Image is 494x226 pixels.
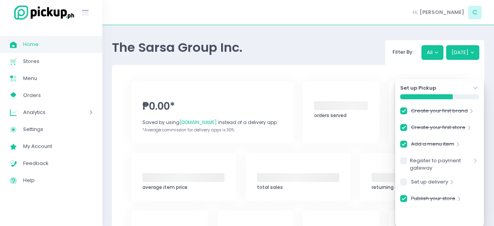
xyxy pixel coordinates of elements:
a: Register to payment gateway [410,157,472,172]
a: Create your first store [411,124,465,134]
span: ₱0.00* [142,99,282,114]
img: logo [10,4,75,21]
a: Publish your store [411,195,455,205]
span: Orders [23,90,93,100]
span: Feedback [23,158,93,168]
span: Home [23,39,93,49]
span: Filter By: [390,48,416,56]
a: ‌total sales [246,153,351,201]
span: *Average commission for delivery apps is 30% [142,127,234,133]
span: Stores [23,56,93,66]
a: ‌orders [389,81,465,143]
div: Saved by using instead of a delivery app [142,119,282,126]
a: Create your first brand [411,107,468,117]
span: ‌ [372,173,454,182]
span: [DOMAIN_NAME] [179,119,217,126]
span: ‌ [142,173,225,182]
span: Analytics [23,107,68,117]
a: ‌orders served [303,81,379,143]
button: All [421,45,444,60]
span: Help [23,175,93,185]
span: Menu [23,73,93,83]
span: average item price [142,184,188,190]
a: Set up delivery [411,178,448,189]
span: returning customers [372,184,421,190]
span: My Account [23,141,93,151]
span: [PERSON_NAME] [420,8,464,16]
a: Add a menu item [411,140,454,151]
a: ‌returning customers [360,153,465,201]
button: [DATE] [446,45,480,60]
span: Hi, [413,8,418,16]
span: C [468,6,482,19]
a: ‌average item price [131,153,236,201]
strong: Set up Pickup [400,84,436,92]
span: ‌ [314,101,368,110]
span: total sales [257,184,283,190]
span: Settings [23,124,93,134]
span: orders served [314,112,347,119]
span: The Sarsa Group Inc. [112,39,242,56]
span: ‌ [257,173,339,182]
